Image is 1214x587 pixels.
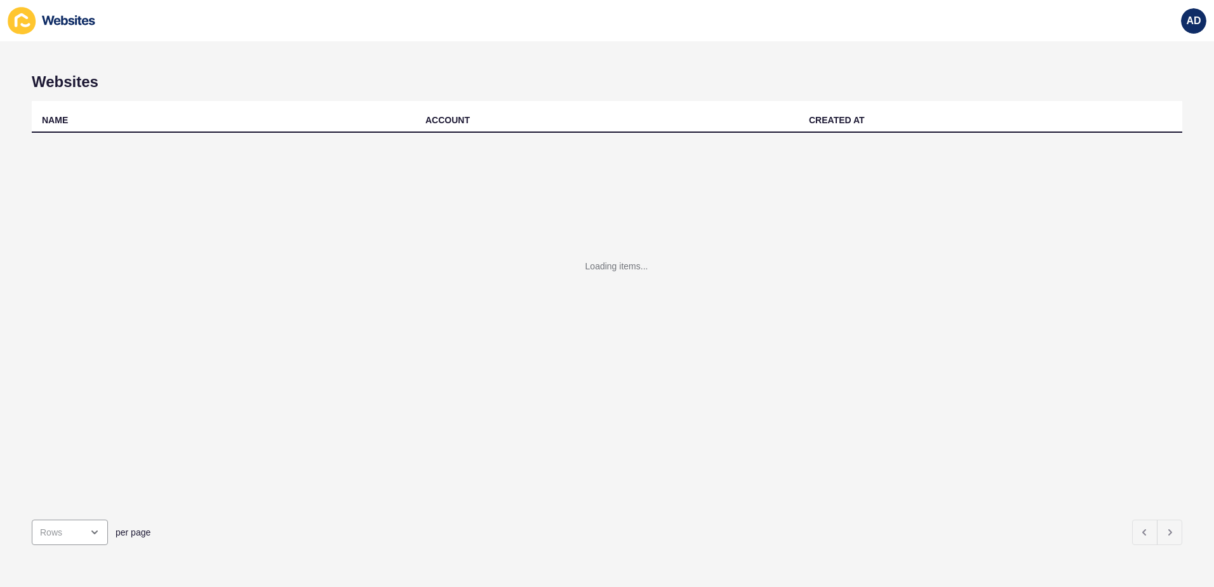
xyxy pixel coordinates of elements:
[116,526,150,539] span: per page
[42,114,68,126] div: NAME
[809,114,865,126] div: CREATED AT
[1186,15,1201,27] span: AD
[585,260,648,273] div: Loading items...
[32,73,1182,91] h1: Websites
[425,114,470,126] div: ACCOUNT
[32,520,108,545] div: open menu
